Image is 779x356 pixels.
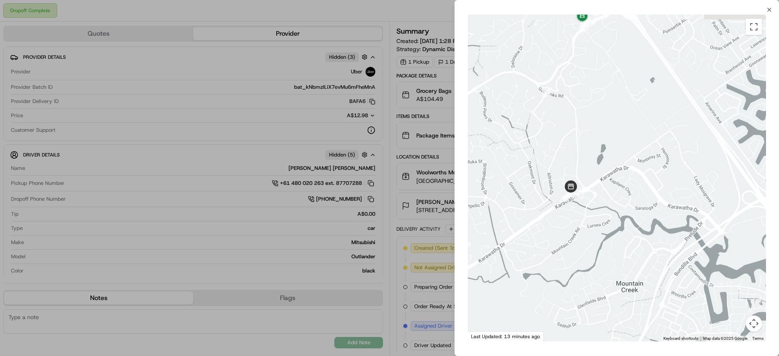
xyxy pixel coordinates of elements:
[538,85,554,100] div: 16
[746,315,762,332] button: Map camera controls
[663,336,698,341] button: Keyboard shortcuts
[752,336,764,341] a: Terms
[746,19,762,35] button: Toggle fullscreen view
[532,209,547,225] div: 8
[573,184,588,200] div: 11
[470,331,497,341] img: Google
[470,331,497,341] a: Open this area in Google Maps (opens a new window)
[468,331,544,341] div: Last Updated: 13 minutes ago
[572,182,588,198] div: 9
[584,14,600,30] div: 18
[703,336,747,341] span: Map data ©2025 Google
[556,190,572,205] div: 15
[579,14,594,29] div: 26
